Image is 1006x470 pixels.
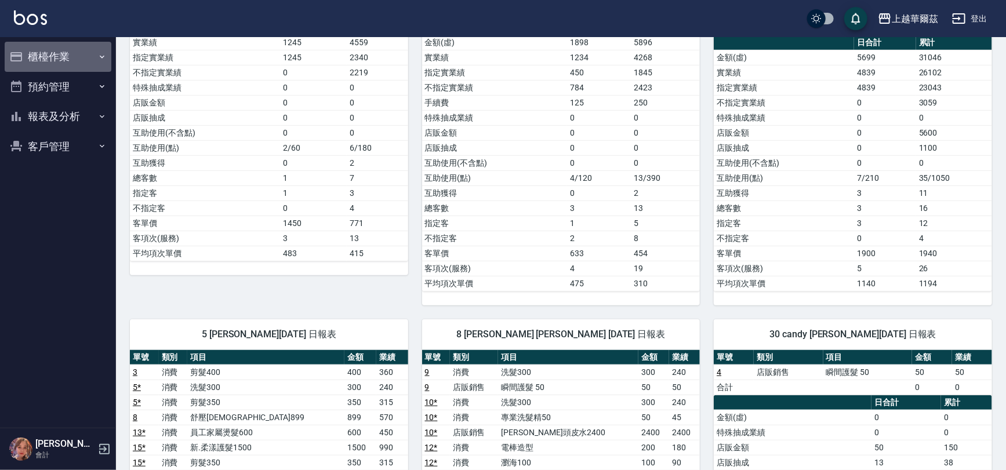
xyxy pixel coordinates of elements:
td: 客項次(服務) [422,261,567,276]
td: 2 [347,155,408,170]
td: [PERSON_NAME]頭皮水2400 [498,425,638,440]
span: 30 candy [PERSON_NAME][DATE] 日報表 [728,329,978,340]
td: 1245 [281,35,347,50]
td: 0 [912,380,952,395]
td: 客項次(服務) [714,261,854,276]
td: 2/60 [281,140,347,155]
td: 指定客 [714,216,854,231]
button: 登出 [947,8,992,30]
td: 13 [631,201,700,216]
td: 特殊抽成業績 [714,425,871,440]
a: 9 [425,382,430,392]
th: 金額 [344,350,376,365]
td: 0 [941,410,992,425]
td: 2400 [638,425,669,440]
td: 0 [854,140,916,155]
td: 實業績 [130,35,281,50]
td: 240 [669,395,700,410]
td: 0 [347,125,408,140]
td: 315 [376,395,408,410]
td: 50 [638,380,669,395]
td: 電棒造型 [498,440,638,455]
td: 2219 [347,65,408,80]
td: 2 [631,185,700,201]
td: 店販金額 [130,95,281,110]
td: 總客數 [130,170,281,185]
td: 0 [281,65,347,80]
td: 300 [344,380,376,395]
td: 300 [638,395,669,410]
td: 899 [344,410,376,425]
td: 合計 [714,380,754,395]
td: 消費 [159,455,188,470]
td: 50 [952,365,992,380]
td: 店販抽成 [714,455,871,470]
td: 洗髮300 [498,365,638,380]
td: 1450 [281,216,347,231]
th: 累計 [916,35,992,50]
th: 類別 [754,350,823,365]
td: 瀏海100 [498,455,638,470]
td: 1100 [916,140,992,155]
td: 店販銷售 [754,365,823,380]
td: 0 [871,410,941,425]
td: 0 [567,185,631,201]
td: 互助使用(不含點) [714,155,854,170]
td: 1900 [854,246,916,261]
th: 類別 [159,350,188,365]
td: 150 [941,440,992,455]
td: 990 [376,440,408,455]
td: 240 [669,365,700,380]
button: 上越華爾茲 [873,7,943,31]
td: 指定實業績 [714,80,854,95]
td: 互助使用(點) [130,140,281,155]
td: 互助獲得 [130,155,281,170]
td: 1 [281,170,347,185]
td: 總客數 [714,201,854,216]
td: 315 [376,455,408,470]
img: Logo [14,10,47,25]
th: 項目 [498,350,638,365]
th: 累計 [941,395,992,410]
td: 消費 [159,365,188,380]
td: 5 [631,216,700,231]
td: 26 [916,261,992,276]
td: 1500 [344,440,376,455]
td: 洗髮300 [498,395,638,410]
td: 店販抽成 [714,140,854,155]
table: a dense table [130,5,408,261]
td: 店販金額 [714,440,871,455]
td: 客單價 [422,246,567,261]
td: 0 [916,155,992,170]
td: 1 [567,216,631,231]
td: 特殊抽成業績 [130,80,281,95]
td: 平均項次單價 [130,246,281,261]
td: 互助獲得 [714,185,854,201]
td: 1245 [281,50,347,65]
td: 0 [854,110,916,125]
td: 店販抽成 [422,140,567,155]
td: 指定客 [422,216,567,231]
th: 金額 [912,350,952,365]
td: 0 [347,95,408,110]
td: 454 [631,246,700,261]
td: 3 [854,185,916,201]
td: 不指定客 [714,231,854,246]
td: 金額(虛) [422,35,567,50]
td: 600 [344,425,376,440]
td: 1234 [567,50,631,65]
td: 90 [669,455,700,470]
td: 不指定客 [422,231,567,246]
td: 240 [376,380,408,395]
td: 0 [281,125,347,140]
th: 業績 [952,350,992,365]
th: 項目 [823,350,913,365]
td: 5 [854,261,916,276]
table: a dense table [714,350,992,395]
td: 瞬間護髮 50 [823,365,913,380]
td: 0 [854,231,916,246]
td: 0 [952,380,992,395]
td: 0 [281,201,347,216]
td: 310 [631,276,700,291]
td: 1898 [567,35,631,50]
